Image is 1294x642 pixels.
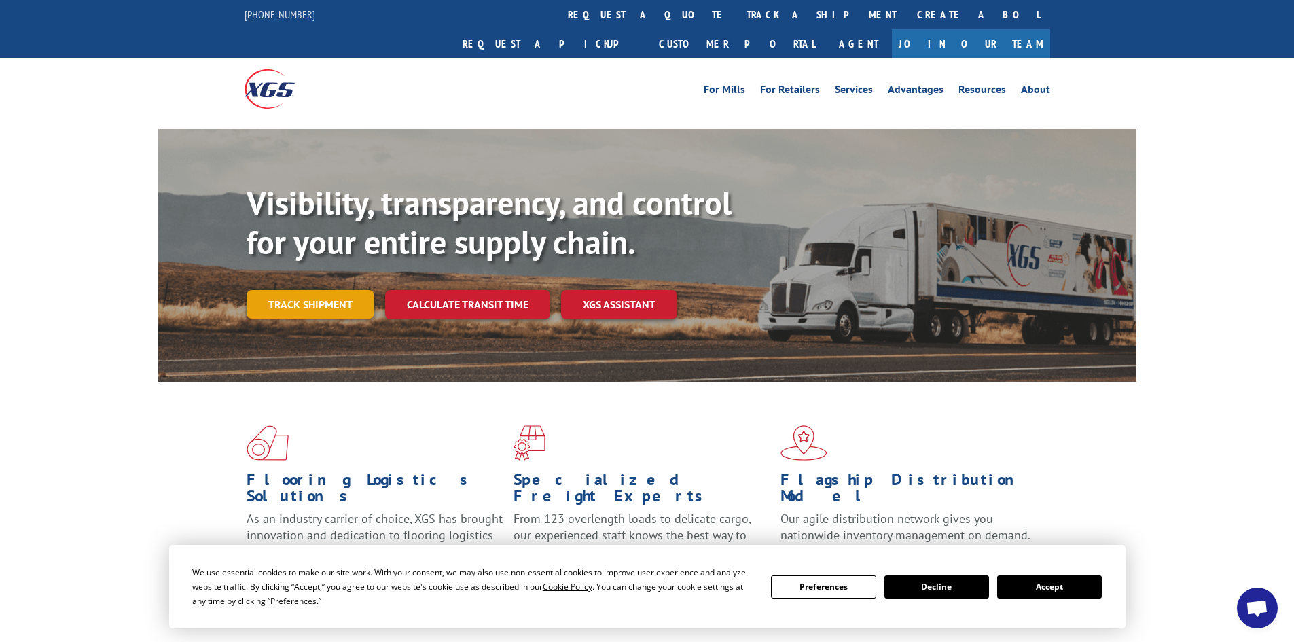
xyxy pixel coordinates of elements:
a: About [1021,84,1050,99]
img: xgs-icon-flagship-distribution-model-red [780,425,827,461]
h1: Flooring Logistics Solutions [247,471,503,511]
a: Agent [825,29,892,58]
button: Decline [884,575,989,599]
a: Advantages [888,84,943,99]
a: Calculate transit time [385,290,550,319]
a: Resources [958,84,1006,99]
a: For Mills [704,84,745,99]
a: Customer Portal [649,29,825,58]
b: Visibility, transparency, and control for your entire supply chain. [247,181,732,263]
span: Cookie Policy [543,581,592,592]
div: Cookie Consent Prompt [169,545,1126,628]
a: For Retailers [760,84,820,99]
a: Services [835,84,873,99]
h1: Flagship Distribution Model [780,471,1037,511]
button: Accept [997,575,1102,599]
span: As an industry carrier of choice, XGS has brought innovation and dedication to flooring logistics... [247,511,503,559]
button: Preferences [771,575,876,599]
p: From 123 overlength loads to delicate cargo, our experienced staff knows the best way to move you... [514,511,770,571]
a: Request a pickup [452,29,649,58]
a: Track shipment [247,290,374,319]
a: XGS ASSISTANT [561,290,677,319]
img: xgs-icon-total-supply-chain-intelligence-red [247,425,289,461]
a: Join Our Team [892,29,1050,58]
a: [PHONE_NUMBER] [245,7,315,21]
h1: Specialized Freight Experts [514,471,770,511]
span: Preferences [270,595,317,607]
img: xgs-icon-focused-on-flooring-red [514,425,545,461]
div: We use essential cookies to make our site work. With your consent, we may also use non-essential ... [192,565,755,608]
span: Our agile distribution network gives you nationwide inventory management on demand. [780,511,1030,543]
div: Open chat [1237,588,1278,628]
